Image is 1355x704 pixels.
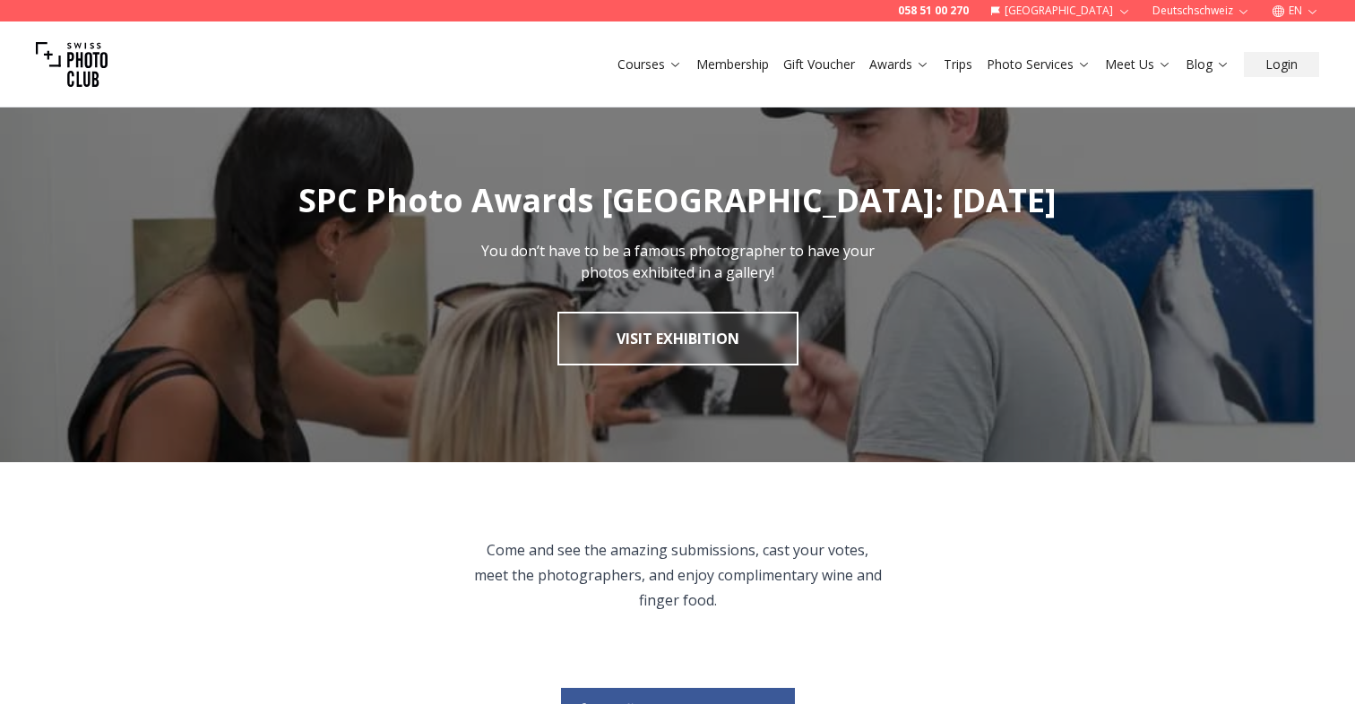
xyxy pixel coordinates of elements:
button: Login [1244,52,1319,77]
button: Meet Us [1098,52,1178,77]
button: Trips [936,52,980,77]
button: Courses [610,52,689,77]
a: Blog [1186,56,1230,73]
button: Awards [862,52,936,77]
a: 058 51 00 270 [898,4,969,18]
a: Membership [696,56,769,73]
a: Courses [617,56,682,73]
button: Photo Services [980,52,1098,77]
a: Meet Us [1105,56,1171,73]
a: Awards [869,56,929,73]
a: Visit Exhibition [557,312,798,365]
a: Gift Voucher [783,56,855,73]
p: You don’t have to be a famous photographer to have your photos exhibited in a gallery! [477,240,878,283]
button: Gift Voucher [776,52,862,77]
a: Trips [944,56,972,73]
img: Swiss photo club [36,29,108,100]
a: Photo Services [987,56,1091,73]
button: Membership [689,52,776,77]
p: Come and see the amazing submissions, cast your votes, meet the photographers, and enjoy complime... [473,537,883,613]
button: Blog [1178,52,1237,77]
